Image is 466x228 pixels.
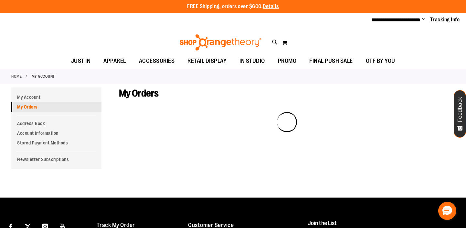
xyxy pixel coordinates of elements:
a: Details [263,4,279,9]
img: Shop Orangetheory [179,34,262,51]
span: PROMO [278,54,297,68]
a: OTF BY YOU [359,54,402,69]
span: ACCESSORIES [139,54,175,68]
span: OTF BY YOU [366,54,395,68]
span: JUST IN [71,54,91,68]
a: Account Information [11,128,101,138]
a: Stored Payment Methods [11,138,101,148]
a: FINAL PUSH SALE [303,54,359,69]
span: My Orders [119,88,159,99]
button: Feedback - Show survey [454,90,466,138]
span: RETAIL DISPLAY [187,54,227,68]
a: My Account [11,92,101,102]
a: PROMO [271,54,303,69]
a: Home [11,74,22,79]
a: IN STUDIO [233,54,271,69]
span: FINAL PUSH SALE [309,54,353,68]
a: Tracking Info [430,16,460,23]
a: Newsletter Subscriptions [11,154,101,164]
a: APPAREL [97,54,132,69]
a: Address Book [11,119,101,128]
span: Feedback [457,97,463,122]
button: Hello, have a question? Let’s chat. [438,202,456,220]
a: JUST IN [65,54,97,69]
span: IN STUDIO [239,54,265,68]
strong: My Account [32,74,55,79]
p: FREE Shipping, orders over $600. [187,3,279,10]
a: My Orders [11,102,101,112]
button: Account menu [422,17,425,23]
span: APPAREL [103,54,126,68]
a: RETAIL DISPLAY [181,54,233,69]
a: ACCESSORIES [132,54,181,69]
